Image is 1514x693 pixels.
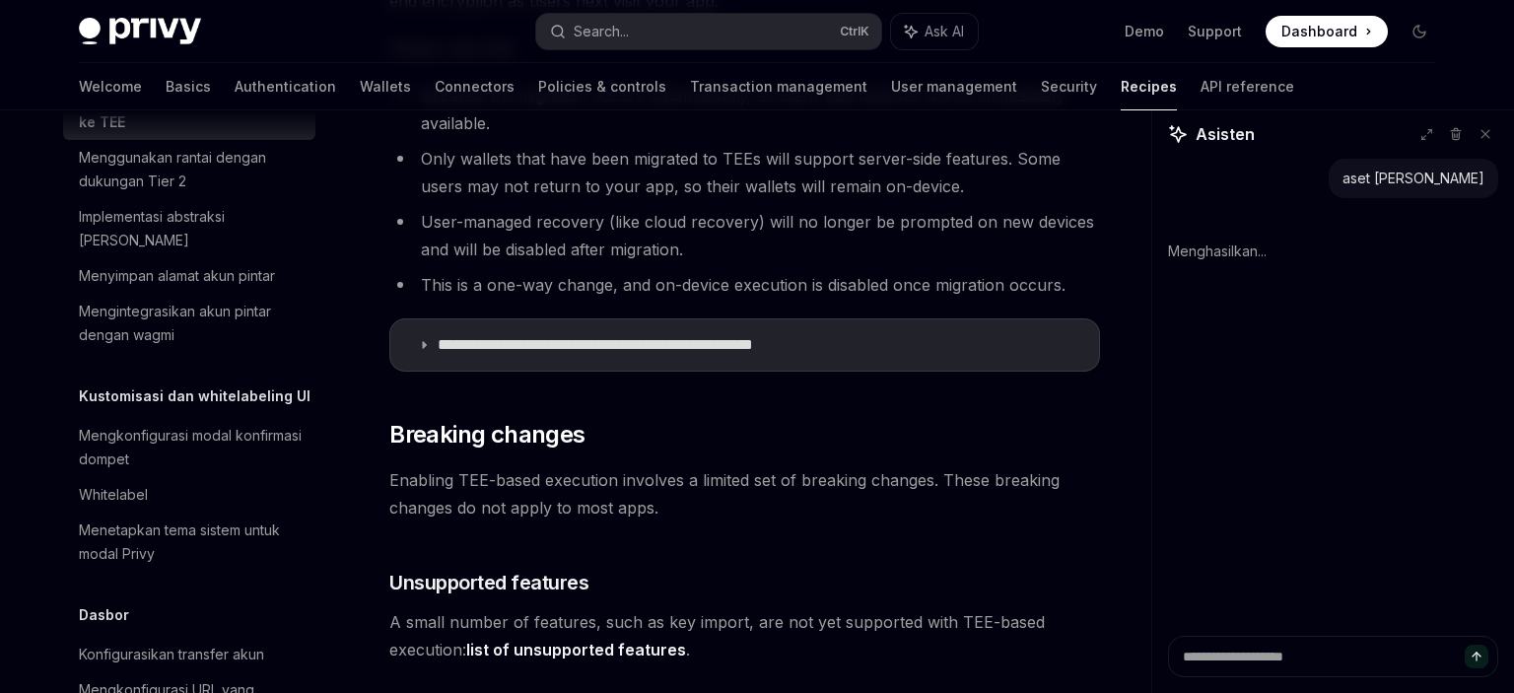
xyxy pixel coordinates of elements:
[79,519,304,566] div: Menetapkan tema sistem untuk modal Privy
[235,63,336,110] a: Authentication
[1125,22,1164,41] a: Demo
[63,294,315,353] a: Mengintegrasikan akun pintar dengan wagmi
[389,608,1100,663] span: A small number of features, such as key import, are not yet supported with TEE-based execution: .
[690,63,867,110] a: Transaction management
[63,513,315,572] a: Menetapkan tema sistem untuk modal Privy
[1342,169,1484,188] div: aset [PERSON_NAME]
[1281,22,1357,41] span: Dashboard
[1121,63,1177,110] a: Recipes
[1188,22,1242,41] a: Support
[891,63,1017,110] a: User management
[389,271,1100,299] li: This is a one-way change, and on-device execution is disabled once migration occurs.
[63,258,315,294] a: Menyimpan alamat akun pintar
[79,424,304,471] div: Mengkonfigurasi modal konfirmasi dompet
[63,418,315,477] a: Mengkonfigurasi modal konfirmasi dompet
[79,483,148,507] div: Whitelabel
[79,146,304,193] div: Menggunakan rantai dengan dukungan Tier 2
[79,18,201,45] img: dark logo
[63,140,315,199] a: Menggunakan rantai dengan dukungan Tier 2
[891,14,978,49] button: Ask AI
[63,477,315,513] a: Whitelabel
[389,145,1100,200] li: Only wallets that have been migrated to TEEs will support server-side features. Some users may no...
[1041,63,1097,110] a: Security
[79,264,275,288] div: Menyimpan alamat akun pintar
[1201,63,1294,110] a: API reference
[79,603,129,627] h5: Dasbor
[389,466,1100,521] span: Enabling TEE-based execution involves a limited set of breaking changes. These breaking changes d...
[538,63,666,110] a: Policies & controls
[389,419,585,450] span: Breaking changes
[79,643,264,666] div: Konfigurasikan transfer akun
[435,63,515,110] a: Connectors
[79,384,310,408] h5: Kustomisasi dan whitelabeling UI
[360,63,411,110] a: Wallets
[1404,16,1435,47] button: Toggle dark mode
[925,22,964,41] span: Ask AI
[79,63,142,110] a: Welcome
[166,63,211,110] a: Basics
[536,14,881,49] button: Search...CtrlK
[389,569,588,596] span: Unsupported features
[1266,16,1388,47] a: Dashboard
[840,24,869,39] span: Ctrl K
[574,20,629,43] div: Search...
[79,300,304,347] div: Mengintegrasikan akun pintar dengan wagmi
[63,637,315,672] a: Konfigurasikan transfer akun
[1168,226,1498,277] div: Menghasilkan...
[79,205,304,252] div: Implementasi abstraksi [PERSON_NAME]
[63,199,315,258] a: Implementasi abstraksi [PERSON_NAME]
[389,208,1100,263] li: User-managed recovery (like cloud recovery) will no longer be prompted on new devices and will be...
[1465,645,1488,668] button: Kirim pesan
[1196,122,1255,146] span: Asisten
[466,640,686,660] a: list of unsupported features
